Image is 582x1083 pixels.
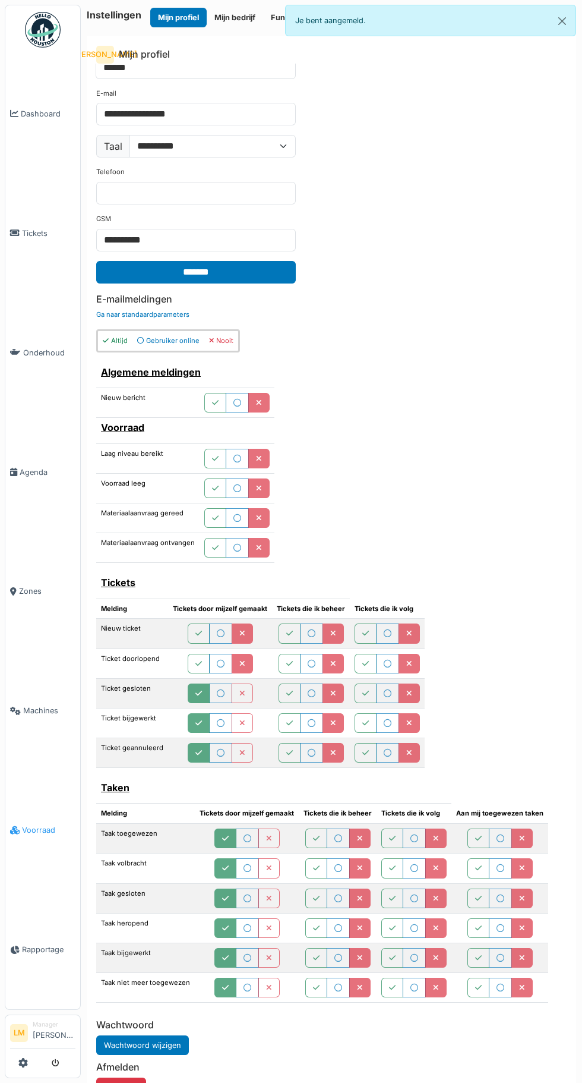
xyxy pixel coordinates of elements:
span: Agenda [20,467,75,478]
h6: Mijn profiel [119,49,170,60]
td: Taak gesloten [96,883,195,913]
h6: Afmelden [96,1062,296,1073]
label: Laag niveau bereikt [101,449,163,459]
td: Ticket bijgewerkt [96,708,168,738]
th: Tickets die ik volg [350,599,425,619]
a: Agenda [5,413,80,532]
th: Tickets die ik beheer [299,804,377,824]
h6: Voorraad [101,422,270,433]
div: Gebruiker online [137,336,200,346]
span: Onderhoud [23,347,75,358]
a: LM Manager[PERSON_NAME] [10,1020,75,1049]
button: Mijn profiel [150,8,207,27]
span: Machines [23,705,75,716]
div: Je bent aangemeld. [285,5,576,36]
td: Taak heropend [96,913,195,943]
td: Ticket gesloten [96,678,168,708]
label: E-mail [96,89,116,99]
a: Ga naar standaardparameters [96,310,189,319]
li: [PERSON_NAME] [33,1020,75,1046]
a: Tickets [5,174,80,293]
h6: Taken [101,782,447,794]
h6: Algemene meldingen [101,367,270,378]
a: Rapportage [5,890,80,1009]
h6: Wachtwoord [96,1019,296,1031]
a: Dashboard [5,54,80,174]
img: Badge_color-CXgf-gQk.svg [25,12,61,48]
label: Taal [96,135,130,158]
h6: E-mailmeldingen [96,294,567,305]
h6: Tickets [101,577,345,588]
th: Tickets door mijzelf gemaakt [195,804,299,824]
div: Nooit [209,336,233,346]
span: Dashboard [21,108,75,119]
td: Taak niet meer toegewezen [96,973,195,1003]
label: Materiaalaanvraag ontvangen [101,538,195,548]
button: Mijn bedrijf [207,8,263,27]
button: Functionele parameters [263,8,368,27]
td: Ticket geannuleerd [96,738,168,768]
td: Nieuw ticket [96,619,168,648]
label: Telefoon [96,167,125,177]
a: Onderhoud [5,293,80,413]
label: Nieuw bericht [101,393,145,403]
label: Voorraad leeg [101,478,145,489]
td: Taak bijgewerkt [96,943,195,973]
label: GSM [96,214,111,224]
th: Melding [96,599,168,619]
a: Machines [5,651,80,771]
td: Ticket doorlopend [96,648,168,678]
td: Taak volbracht [96,854,195,883]
li: LM [10,1024,28,1042]
span: Rapportage [22,944,75,955]
th: Melding [96,804,195,824]
span: Voorraad [22,824,75,836]
label: Materiaalaanvraag gereed [101,508,184,518]
button: Close [549,5,575,37]
div: [PERSON_NAME] [96,46,114,64]
div: Manager [33,1020,75,1029]
th: Aan mij toegewezen taken [451,804,548,824]
span: Zones [19,585,75,597]
span: Tickets [22,228,75,239]
a: Wachtwoord wijzigen [96,1035,189,1055]
a: Zones [5,532,80,651]
a: Voorraad [5,770,80,890]
h6: Instellingen [87,10,141,21]
th: Tickets door mijzelf gemaakt [168,599,272,619]
div: Altijd [103,336,128,346]
th: Tickets die ik volg [377,804,451,824]
td: Taak toegewezen [96,824,195,854]
th: Tickets die ik beheer [272,599,350,619]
